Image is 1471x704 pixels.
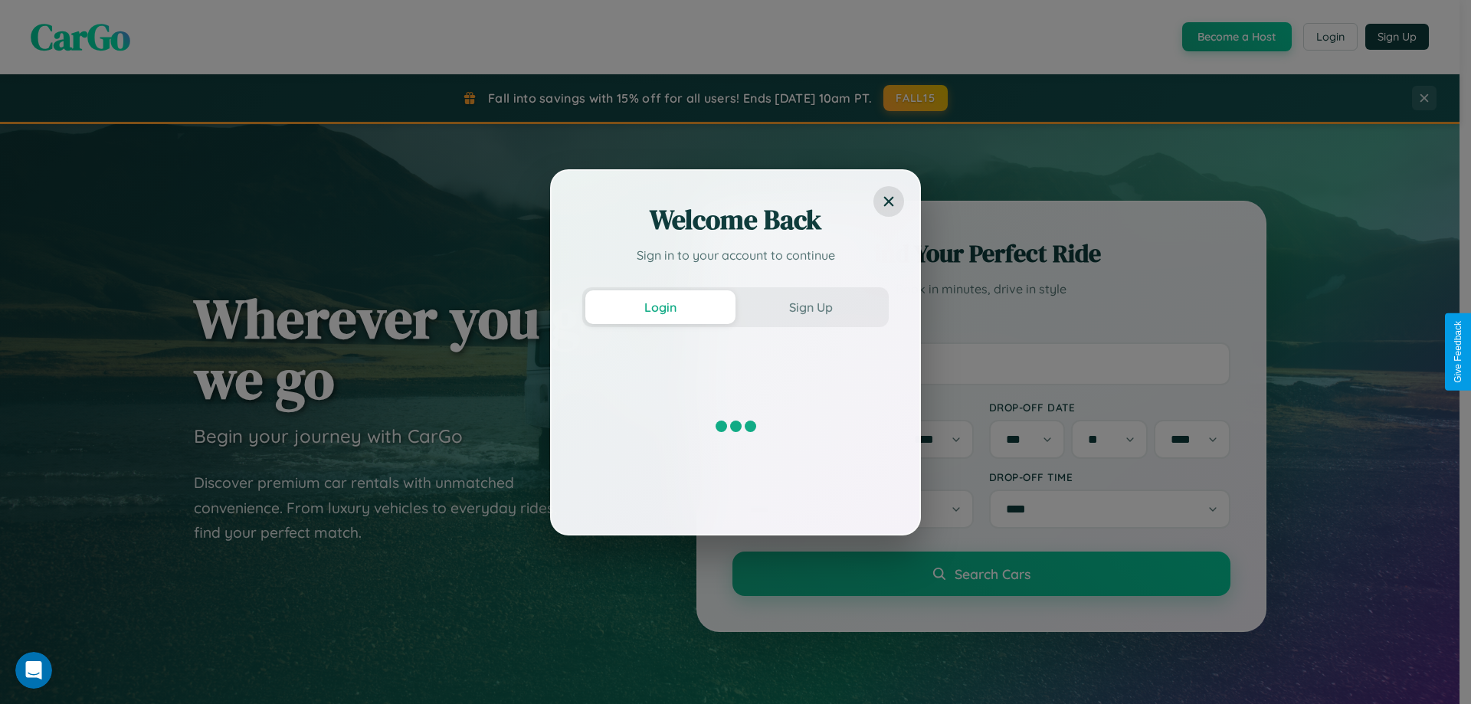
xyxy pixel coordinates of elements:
h2: Welcome Back [582,201,889,238]
p: Sign in to your account to continue [582,246,889,264]
div: Give Feedback [1453,321,1463,383]
button: Sign Up [735,290,886,324]
button: Login [585,290,735,324]
iframe: Intercom live chat [15,652,52,689]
